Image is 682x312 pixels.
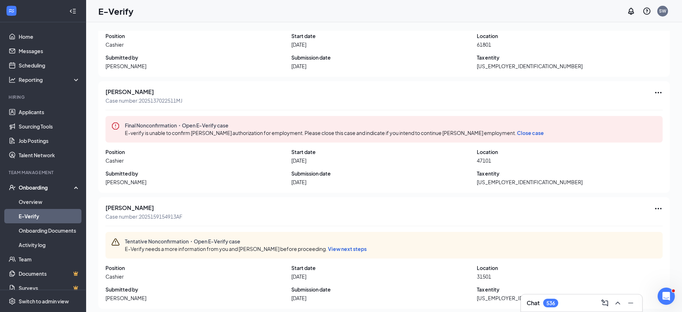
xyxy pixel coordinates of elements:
[291,286,477,293] span: Submission date
[9,298,16,305] svg: Settings
[9,184,16,191] svg: UserCheck
[658,288,675,305] iframe: Intercom live chat
[291,273,477,280] span: [DATE]
[477,273,663,280] span: 31501
[643,7,651,15] svg: QuestionInfo
[477,148,663,155] span: Location
[601,299,609,307] svg: ComposeMessage
[546,300,555,306] div: 536
[19,76,80,83] div: Reporting
[291,62,477,70] span: [DATE]
[477,178,663,186] span: [US_EMPLOYER_IDENTIFICATION_NUMBER]
[19,134,80,148] a: Job Postings
[105,97,182,104] span: Case number: 2025137022511MJ
[19,281,80,295] a: SurveysCrown
[328,246,367,252] span: View next steps
[626,299,635,307] svg: Minimize
[105,264,291,271] span: Position
[19,184,74,191] div: Onboarding
[19,209,80,223] a: E-Verify
[111,122,120,130] svg: Error
[125,130,544,136] span: E-verify is unable to confirm [PERSON_NAME] authorization for employment. Please close this case ...
[612,297,624,309] button: ChevronUp
[111,238,120,246] svg: Warning
[105,157,291,164] span: Cashier
[125,122,547,129] span: Final Nonconfirmation・Open E-Verify case
[19,29,80,44] a: Home
[19,44,80,58] a: Messages
[517,130,544,136] span: Close case
[9,94,79,100] div: Hiring
[477,157,663,164] span: 47101
[105,41,291,48] span: Cashier
[105,213,182,220] span: Case number: 2025159154913AF
[291,294,477,302] span: [DATE]
[19,223,80,238] a: Onboarding Documents
[69,8,76,15] svg: Collapse
[105,148,291,155] span: Position
[477,170,663,177] span: Tax entity
[19,298,69,305] div: Switch to admin view
[19,105,80,119] a: Applicants
[8,7,15,14] svg: WorkstreamLogo
[477,41,663,48] span: 61801
[19,266,80,281] a: DocumentsCrown
[9,169,79,176] div: Team Management
[19,252,80,266] a: Team
[9,76,16,83] svg: Analysis
[105,286,291,293] span: Submitted by
[291,32,477,39] span: Start date
[291,148,477,155] span: Start date
[291,170,477,177] span: Submission date
[291,264,477,271] span: Start date
[19,195,80,209] a: Overview
[627,7,635,15] svg: Notifications
[19,58,80,73] a: Scheduling
[599,297,611,309] button: ComposeMessage
[125,238,370,245] span: Tentative Nonconfirmation・Open E-Verify case
[105,54,291,61] span: Submitted by
[105,273,291,280] span: Cashier
[654,88,663,97] svg: Ellipses
[291,157,477,164] span: [DATE]
[125,246,367,252] span: E-Verify needs a more information from you and [PERSON_NAME] before proceeding.
[477,294,663,302] span: [US_EMPLOYER_IDENTIFICATION_NUMBER]
[105,88,182,96] span: [PERSON_NAME]
[527,299,540,307] h3: Chat
[477,264,663,271] span: Location
[19,148,80,162] a: Talent Network
[625,297,636,309] button: Minimize
[477,286,663,293] span: Tax entity
[105,32,291,39] span: Position
[477,62,663,70] span: [US_EMPLOYER_IDENTIFICATION_NUMBER]
[291,41,477,48] span: [DATE]
[654,204,663,213] svg: Ellipses
[105,178,291,186] span: [PERSON_NAME]
[19,119,80,134] a: Sourcing Tools
[291,54,477,61] span: Submission date
[477,54,663,61] span: Tax entity
[19,238,80,252] a: Activity log
[613,299,622,307] svg: ChevronUp
[659,8,666,14] div: SW
[105,204,182,211] span: [PERSON_NAME]
[105,170,291,177] span: Submitted by
[105,294,291,302] span: [PERSON_NAME]
[98,5,133,17] h1: E-Verify
[477,32,663,39] span: Location
[105,62,291,70] span: [PERSON_NAME]
[291,178,477,186] span: [DATE]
